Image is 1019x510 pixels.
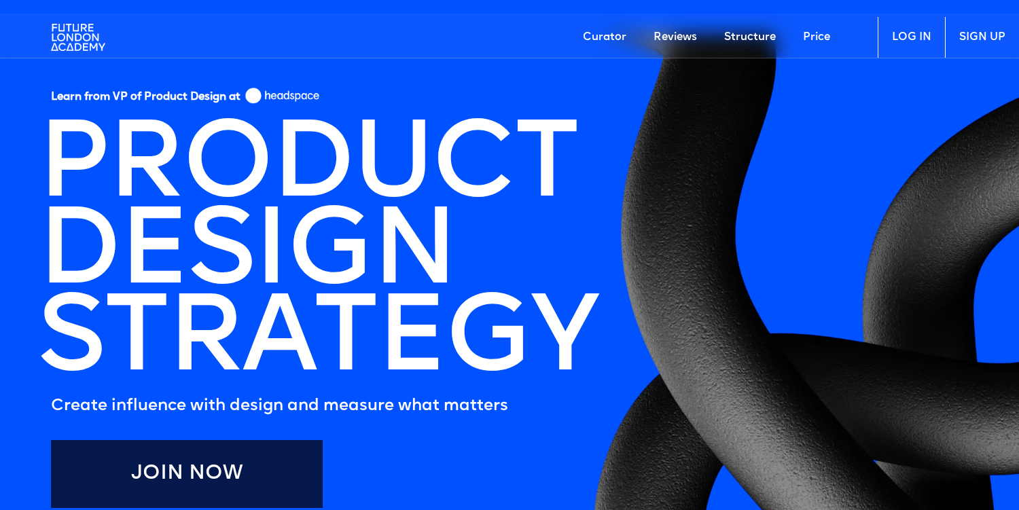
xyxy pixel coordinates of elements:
h5: Create influence with design and measure what matters [51,393,597,420]
h5: Learn from VP of Product Design at [51,90,240,109]
a: Curator [569,17,640,58]
a: Structure [711,17,789,58]
h1: PRODUCT DESIGN STRATEGY [37,125,597,386]
a: Reviews [640,17,711,58]
a: SIGN UP [945,17,1019,58]
a: Price [789,17,844,58]
a: Join Now [51,440,323,508]
a: LOG IN [878,17,945,58]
